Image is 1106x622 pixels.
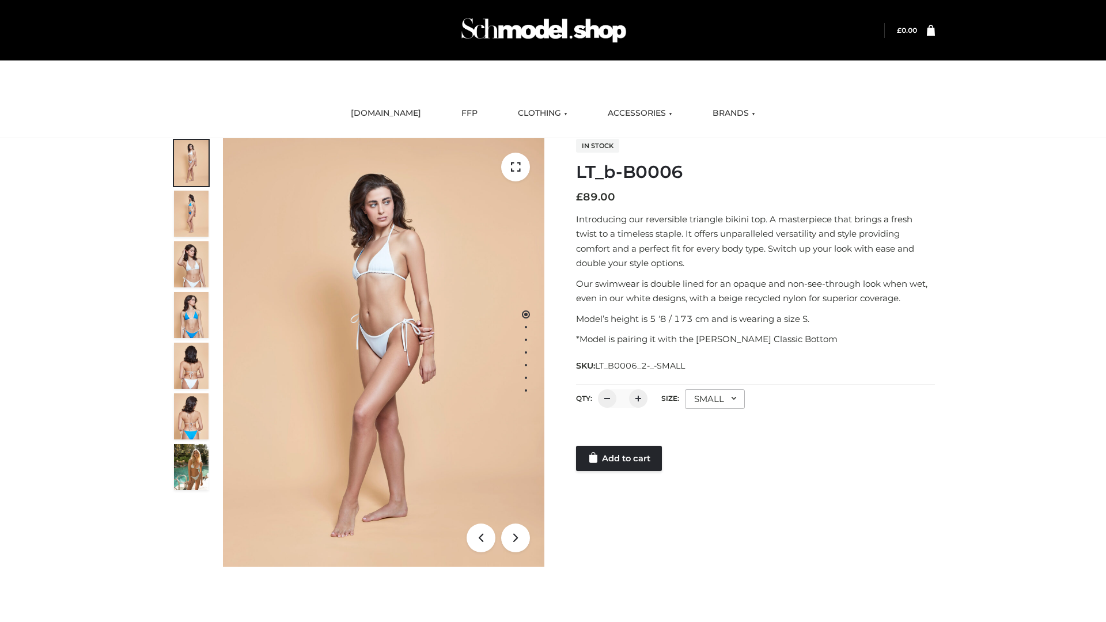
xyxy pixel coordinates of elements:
[576,446,662,471] a: Add to cart
[897,26,902,35] span: £
[453,101,486,126] a: FFP
[897,26,917,35] bdi: 0.00
[576,332,935,347] p: *Model is pairing it with the [PERSON_NAME] Classic Bottom
[576,191,615,203] bdi: 89.00
[595,361,685,371] span: LT_B0006_2-_-SMALL
[685,389,745,409] div: SMALL
[576,276,935,306] p: Our swimwear is double lined for an opaque and non-see-through look when wet, even in our white d...
[174,140,209,186] img: ArielClassicBikiniTop_CloudNine_AzureSky_OW114ECO_1-scaled.jpg
[174,191,209,237] img: ArielClassicBikiniTop_CloudNine_AzureSky_OW114ECO_2-scaled.jpg
[174,444,209,490] img: Arieltop_CloudNine_AzureSky2.jpg
[174,292,209,338] img: ArielClassicBikiniTop_CloudNine_AzureSky_OW114ECO_4-scaled.jpg
[576,191,583,203] span: £
[661,394,679,403] label: Size:
[576,312,935,327] p: Model’s height is 5 ‘8 / 173 cm and is wearing a size S.
[457,7,630,53] img: Schmodel Admin 964
[576,139,619,153] span: In stock
[174,343,209,389] img: ArielClassicBikiniTop_CloudNine_AzureSky_OW114ECO_7-scaled.jpg
[342,101,430,126] a: [DOMAIN_NAME]
[599,101,681,126] a: ACCESSORIES
[704,101,764,126] a: BRANDS
[223,138,544,567] img: ArielClassicBikiniTop_CloudNine_AzureSky_OW114ECO_1
[897,26,917,35] a: £0.00
[576,359,686,373] span: SKU:
[576,394,592,403] label: QTY:
[576,212,935,271] p: Introducing our reversible triangle bikini top. A masterpiece that brings a fresh twist to a time...
[174,241,209,287] img: ArielClassicBikiniTop_CloudNine_AzureSky_OW114ECO_3-scaled.jpg
[509,101,576,126] a: CLOTHING
[576,162,935,183] h1: LT_b-B0006
[174,393,209,439] img: ArielClassicBikiniTop_CloudNine_AzureSky_OW114ECO_8-scaled.jpg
